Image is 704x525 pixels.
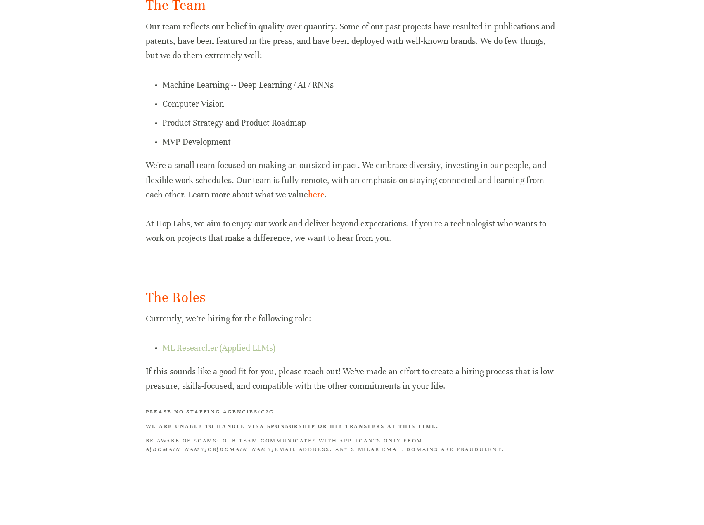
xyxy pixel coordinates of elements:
[162,343,275,353] a: ML Researcher (Applied LLMs)
[308,190,325,200] a: here
[217,446,274,453] em: [DOMAIN_NAME]
[146,364,559,393] p: If this sounds like a good fit for you, please reach out! We’ve made an effort to create a hiring...
[162,116,559,130] p: Product Strategy and Product Roadmap
[146,19,559,63] p: Our team reflects our belief in quality over quantity. Some of our past projects have resulted in...
[146,409,277,415] strong: Please no staffing agencies/C2C.
[146,158,559,202] p: We're a small team focused on making an outsized impact. We embrace diversity, investing in our p...
[146,423,439,430] strong: We are unable to handle visa sponsorship or H1B transfers at this time.
[146,311,559,326] p: Currently, we’re hiring for the following role:
[162,97,559,111] p: Computer Vision
[162,135,559,149] p: MVP Development
[150,446,207,453] em: [DOMAIN_NAME]
[146,288,559,307] h2: The Roles
[146,437,559,454] h3: BE AWARE OF SCAMS: Our team communicates with applicants only from a or email address. Any simila...
[162,78,559,92] p: Machine Learning -- Deep Learning / AI / RNNs
[146,216,559,245] p: At Hop Labs, we aim to enjoy our work and deliver beyond expectations. If you’re a technologist w...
